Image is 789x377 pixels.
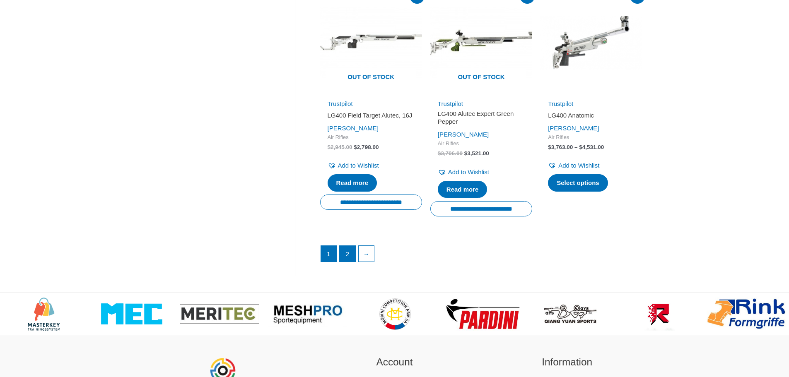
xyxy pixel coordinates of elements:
[438,110,525,129] a: LG400 Alutec Expert Green Pepper
[354,144,379,150] bdi: 2,798.00
[548,134,635,141] span: Air Rifles
[328,144,331,150] span: $
[438,150,463,156] bdi: 3,706.00
[328,134,415,141] span: Air Rifles
[328,144,352,150] bdi: 2,945.00
[438,140,525,147] span: Air Rifles
[326,68,416,87] span: Out of stock
[548,111,635,120] h2: LG400 Anatomic
[579,144,604,150] bdi: 4,531.00
[574,144,578,150] span: –
[328,174,377,192] a: Read more about “LG400 Field Target Alutec, 16J”
[438,181,487,198] a: Read more about “LG400 Alutec Expert Green Pepper”
[558,162,599,169] span: Add to Wishlist
[491,355,643,370] h2: Information
[320,245,643,266] nav: Product Pagination
[340,246,355,262] a: Page 2
[354,144,357,150] span: $
[548,125,599,132] a: [PERSON_NAME]
[548,144,573,150] bdi: 3,763.00
[464,150,489,156] bdi: 3,521.00
[438,150,441,156] span: $
[438,166,489,178] a: Add to Wishlist
[328,111,415,122] a: LG400 Field Target Alutec, 16J
[318,355,471,370] h2: Account
[328,125,379,132] a: [PERSON_NAME]
[338,162,379,169] span: Add to Wishlist
[548,100,573,107] a: Trustpilot
[448,168,489,175] span: Add to Wishlist
[321,246,337,262] span: Page 1
[548,111,635,122] a: LG400 Anatomic
[438,131,489,138] a: [PERSON_NAME]
[579,144,582,150] span: $
[438,100,463,107] a: Trustpilot
[548,144,551,150] span: $
[548,160,599,171] a: Add to Wishlist
[328,160,379,171] a: Add to Wishlist
[328,100,353,107] a: Trustpilot
[548,174,608,192] a: Select options for “LG400 Anatomic”
[464,150,468,156] span: $
[359,246,374,262] a: →
[328,111,415,120] h2: LG400 Field Target Alutec, 16J
[438,110,525,126] h2: LG400 Alutec Expert Green Pepper
[437,68,526,87] span: Out of stock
